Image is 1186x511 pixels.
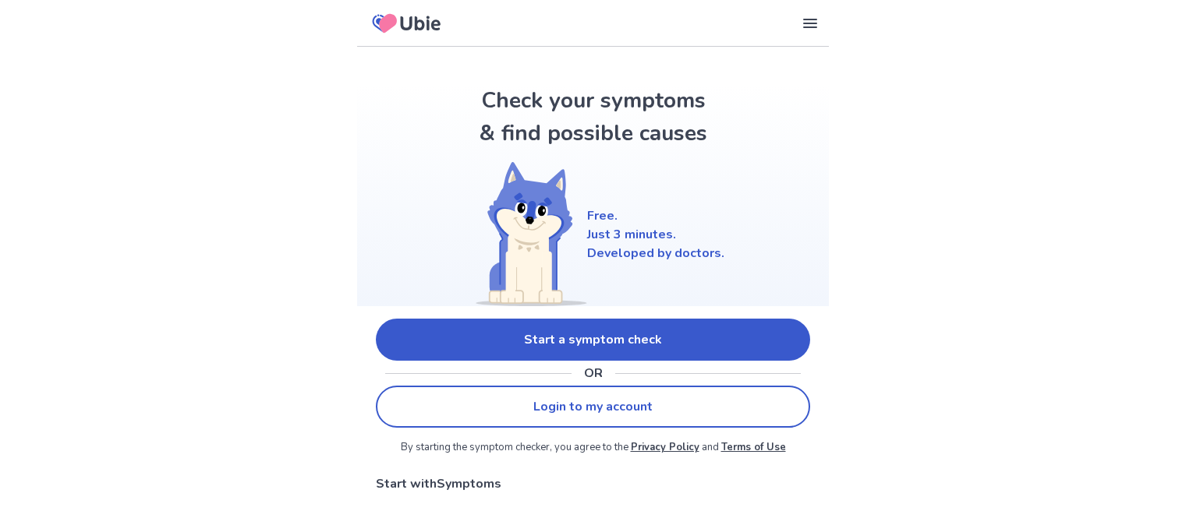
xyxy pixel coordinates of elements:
[587,206,724,225] p: Free.
[476,84,710,150] h1: Check your symptoms & find possible causes
[631,440,699,454] a: Privacy Policy
[587,244,724,263] p: Developed by doctors.
[376,440,810,456] p: By starting the symptom checker, you agree to the and
[721,440,786,454] a: Terms of Use
[376,386,810,428] a: Login to my account
[376,319,810,361] a: Start a symptom check
[587,225,724,244] p: Just 3 minutes.
[376,474,810,493] p: Start with Symptoms
[584,364,603,382] p: OR
[462,162,587,306] img: Shiba (Welcome)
